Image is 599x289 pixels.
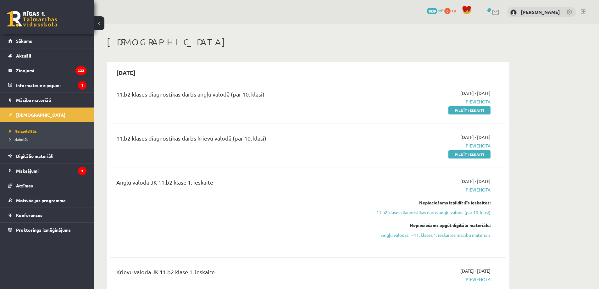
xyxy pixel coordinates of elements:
[448,106,491,114] a: Pildīt ieskaiti
[16,212,42,218] span: Konferences
[448,150,491,158] a: Pildīt ieskaiti
[452,8,456,13] span: xp
[16,153,53,159] span: Digitālie materiāli
[460,90,491,97] span: [DATE] - [DATE]
[8,78,86,92] a: Informatīvie ziņojumi1
[9,128,88,134] a: Neizpildītās
[16,53,31,58] span: Aktuāli
[8,223,86,237] a: Proktoringa izmēģinājums
[16,227,71,233] span: Proktoringa izmēģinājums
[521,9,560,15] a: [PERSON_NAME]
[16,97,51,103] span: Mācību materiāli
[460,178,491,185] span: [DATE] - [DATE]
[372,186,491,193] span: Pievienota
[75,66,86,75] i: 222
[16,112,65,118] span: [DEMOGRAPHIC_DATA]
[16,164,86,178] legend: Maksājumi
[78,81,86,90] i: 1
[8,34,86,48] a: Sākums
[372,209,491,216] a: 11.b2 klases diagnostikas darbs angļu valodā (par 10. klasi)
[8,63,86,78] a: Ziņojumi222
[372,276,491,283] span: Pievienota
[444,8,459,13] a: 0 xp
[7,11,57,27] a: Rīgas 1. Tālmācības vidusskola
[16,78,86,92] legend: Informatīvie ziņojumi
[8,178,86,193] a: Atzīmes
[78,167,86,175] i: 1
[510,9,517,16] img: Daņila Ņikitins
[9,137,28,142] span: Izlabotās
[460,134,491,141] span: [DATE] - [DATE]
[427,8,443,13] a: 1839 mP
[107,37,509,47] h1: [DEMOGRAPHIC_DATA]
[16,38,32,44] span: Sākums
[444,8,451,14] span: 0
[372,98,491,105] span: Pievienota
[372,232,491,238] a: Angļu valodas I - 11. klases 1. ieskaites mācību materiāls
[372,142,491,149] span: Pievienota
[16,63,86,78] legend: Ziņojumi
[116,134,363,146] div: 11.b2 klases diagnostikas darbs krievu valodā (par 10. klasi)
[116,178,363,190] div: Angļu valoda JK 11.b2 klase 1. ieskaite
[110,65,142,80] h2: [DATE]
[16,183,33,188] span: Atzīmes
[8,108,86,122] a: [DEMOGRAPHIC_DATA]
[427,8,437,14] span: 1839
[8,164,86,178] a: Maksājumi1
[116,268,363,279] div: Krievu valoda JK 11.b2 klase 1. ieskaite
[372,222,491,229] div: Nepieciešams apgūt digitālo materiālu:
[9,129,37,134] span: Neizpildītās
[8,93,86,107] a: Mācību materiāli
[9,136,88,142] a: Izlabotās
[16,197,66,203] span: Motivācijas programma
[438,8,443,13] span: mP
[116,90,363,102] div: 11.b2 klases diagnostikas darbs angļu valodā (par 10. klasi)
[8,193,86,208] a: Motivācijas programma
[372,199,491,206] div: Nepieciešams izpildīt šīs ieskaites:
[8,149,86,163] a: Digitālie materiāli
[8,208,86,222] a: Konferences
[8,48,86,63] a: Aktuāli
[460,268,491,274] span: [DATE] - [DATE]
